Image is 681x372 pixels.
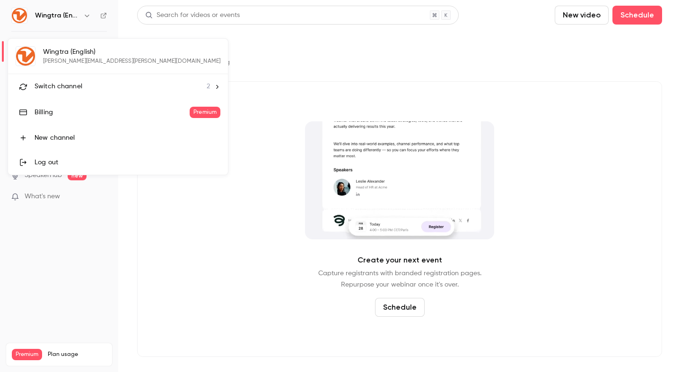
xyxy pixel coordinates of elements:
span: Switch channel [35,82,82,92]
span: 2 [207,82,210,92]
div: Log out [35,158,220,167]
div: Billing [35,108,190,117]
span: Premium [190,107,220,118]
div: New channel [35,133,220,143]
